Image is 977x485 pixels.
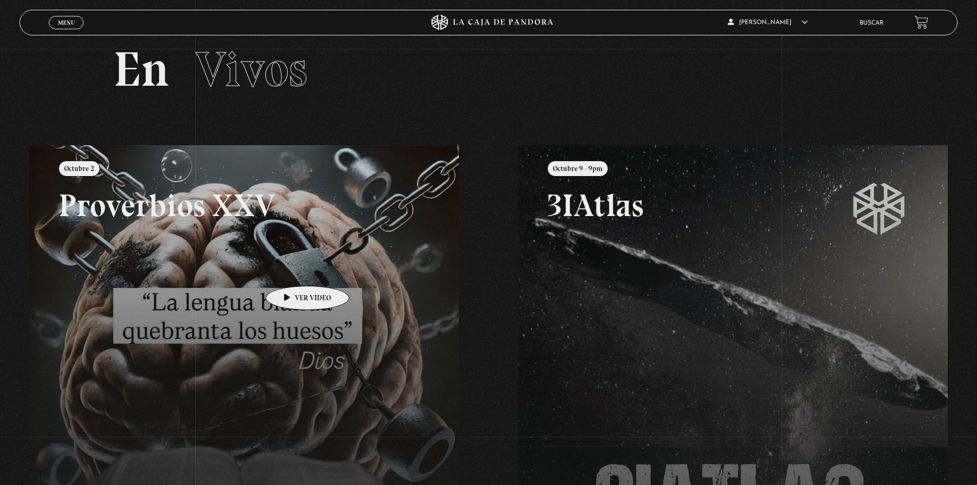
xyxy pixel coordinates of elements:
[914,15,928,29] a: View your shopping cart
[195,40,307,99] span: Vivos
[113,45,864,94] h2: En
[860,20,884,26] a: Buscar
[58,20,75,26] span: Menu
[54,28,78,35] span: Cerrar
[728,20,808,26] span: [PERSON_NAME]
